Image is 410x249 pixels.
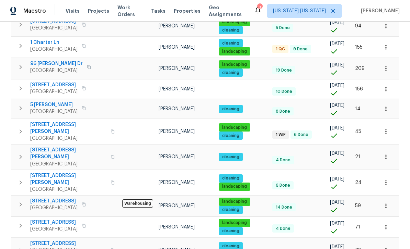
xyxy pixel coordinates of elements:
[219,19,250,25] span: landscaping
[219,62,250,67] span: landscaping
[30,18,78,25] span: [STREET_ADDRESS]
[159,203,195,208] span: [PERSON_NAME]
[23,8,46,14] span: Maestro
[358,8,400,14] span: [PERSON_NAME]
[219,49,250,54] span: landscaping
[88,8,109,14] span: Projects
[30,226,78,233] span: [GEOGRAPHIC_DATA]
[30,108,78,115] span: [GEOGRAPHIC_DATA]
[330,20,344,25] span: [DATE]
[219,220,250,226] span: landscaping
[330,221,344,226] span: [DATE]
[159,45,195,50] span: [PERSON_NAME]
[219,175,242,181] span: cleaning
[159,154,195,159] span: [PERSON_NAME]
[174,8,201,14] span: Properties
[30,204,78,211] span: [GEOGRAPHIC_DATA]
[159,66,195,71] span: [PERSON_NAME]
[219,27,242,33] span: cleaning
[355,129,361,134] span: 45
[330,151,344,156] span: [DATE]
[273,157,293,163] span: 4 Done
[355,66,365,71] span: 209
[330,41,344,46] span: [DATE]
[273,89,295,95] span: 10 Done
[330,63,344,67] span: [DATE]
[66,8,80,14] span: Visits
[30,67,83,74] span: [GEOGRAPHIC_DATA]
[273,25,293,31] span: 5 Done
[117,4,143,18] span: Work Orders
[30,147,106,160] span: [STREET_ADDRESS][PERSON_NAME]
[355,87,363,91] span: 156
[159,24,195,28] span: [PERSON_NAME]
[30,101,78,108] span: 5 [PERSON_NAME]
[273,46,288,52] span: 1 QC
[273,67,295,73] span: 19 Done
[219,125,250,130] span: landscaping
[209,4,246,18] span: Geo Assignments
[330,126,344,130] span: [DATE]
[151,9,166,13] span: Tasks
[330,177,344,182] span: [DATE]
[273,109,293,114] span: 8 Done
[30,46,78,53] span: [GEOGRAPHIC_DATA]
[355,24,362,28] span: 94
[219,199,250,204] span: landscaping
[355,107,361,111] span: 14
[291,46,310,52] span: 9 Done
[30,198,78,204] span: [STREET_ADDRESS]
[219,243,242,249] span: cleaning
[355,225,360,229] span: 71
[355,45,363,50] span: 155
[159,107,195,111] span: [PERSON_NAME]
[30,135,106,142] span: [GEOGRAPHIC_DATA]
[291,132,311,138] span: 6 Done
[30,82,78,88] span: [STREET_ADDRESS]
[30,39,78,46] span: 1 Charter Ln
[30,161,106,167] span: [GEOGRAPHIC_DATA]
[159,225,195,229] span: [PERSON_NAME]
[330,103,344,108] span: [DATE]
[30,172,106,186] span: [STREET_ADDRESS][PERSON_NAME]
[159,129,195,134] span: [PERSON_NAME]
[30,121,106,135] span: [STREET_ADDRESS][PERSON_NAME]
[159,180,195,185] span: [PERSON_NAME]
[30,240,106,247] span: [STREET_ADDRESS]
[355,154,360,159] span: 21
[159,87,195,91] span: [PERSON_NAME]
[330,200,344,205] span: [DATE]
[30,25,78,32] span: [GEOGRAPHIC_DATA]
[355,180,362,185] span: 24
[257,4,262,11] div: 3
[273,204,295,210] span: 14 Done
[273,8,326,14] span: [US_STATE] [US_STATE]
[30,60,83,67] span: 96 [PERSON_NAME] Dr
[355,203,361,208] span: 59
[273,183,293,188] span: 6 Done
[219,154,242,160] span: cleaning
[219,184,250,189] span: landscaping
[330,83,344,88] span: [DATE]
[219,40,242,46] span: cleaning
[122,199,153,208] span: Warehousing
[30,219,78,226] span: [STREET_ADDRESS]
[219,106,242,112] span: cleaning
[219,228,242,234] span: cleaning
[219,207,242,213] span: cleaning
[219,133,242,139] span: cleaning
[219,70,242,76] span: cleaning
[273,226,293,232] span: 4 Done
[30,186,106,193] span: [GEOGRAPHIC_DATA]
[273,132,288,138] span: 1 WIP
[30,88,78,95] span: [GEOGRAPHIC_DATA]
